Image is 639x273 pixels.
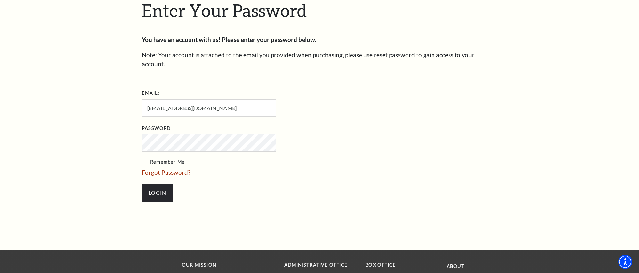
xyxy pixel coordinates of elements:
input: Required [142,99,276,117]
label: Password [142,124,171,132]
p: BOX OFFICE [365,261,437,269]
strong: You have an account with us! [142,36,221,43]
a: Forgot Password? [142,169,190,176]
label: Remember Me [142,158,340,166]
p: Administrative Office [284,261,356,269]
p: Note: Your account is attached to the email you provided when purchasing, please use reset passwo... [142,51,497,69]
a: About [447,263,465,269]
strong: Please enter your password below. [222,36,316,43]
label: Email: [142,89,159,97]
p: OUR MISSION [182,261,262,269]
input: Submit button [142,184,173,202]
div: Accessibility Menu [618,255,632,269]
